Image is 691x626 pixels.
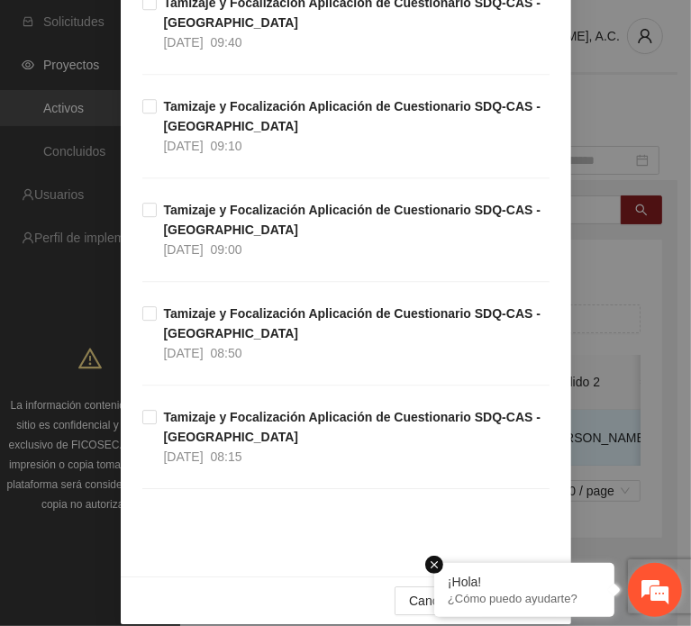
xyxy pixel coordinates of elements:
strong: Tamizaje y Focalización Aplicación de Cuestionario SDQ-CAS - [GEOGRAPHIC_DATA] [164,203,541,237]
span: 09:00 [211,242,242,257]
span: 08:50 [211,346,242,360]
span: [DATE] [164,449,204,464]
span: 09:40 [211,35,242,50]
p: ¿Cómo puedo ayudarte? [448,592,601,605]
span: 08:15 [211,449,242,464]
span: [DATE] [164,242,204,257]
span: Cancelar [409,591,459,611]
span: 09:10 [211,139,242,153]
strong: Tamizaje y Focalización Aplicación de Cuestionario SDQ-CAS - [GEOGRAPHIC_DATA] [164,306,541,340]
span: [DATE] [164,346,204,360]
span: Estamos en línea. [105,208,249,390]
span: [DATE] [164,139,204,153]
button: Cancelar [395,586,474,615]
div: Minimizar ventana de chat en vivo [295,9,339,52]
textarea: Escriba su mensaje y pulse “Intro” [9,427,343,490]
strong: Tamizaje y Focalización Aplicación de Cuestionario SDQ-CAS - [GEOGRAPHIC_DATA] [164,99,541,133]
span: [DATE] [164,35,204,50]
div: ¡Hola! [448,575,601,589]
div: Chatee con nosotros ahora [94,92,303,115]
strong: Tamizaje y Focalización Aplicación de Cuestionario SDQ-CAS - [GEOGRAPHIC_DATA] [164,410,541,444]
